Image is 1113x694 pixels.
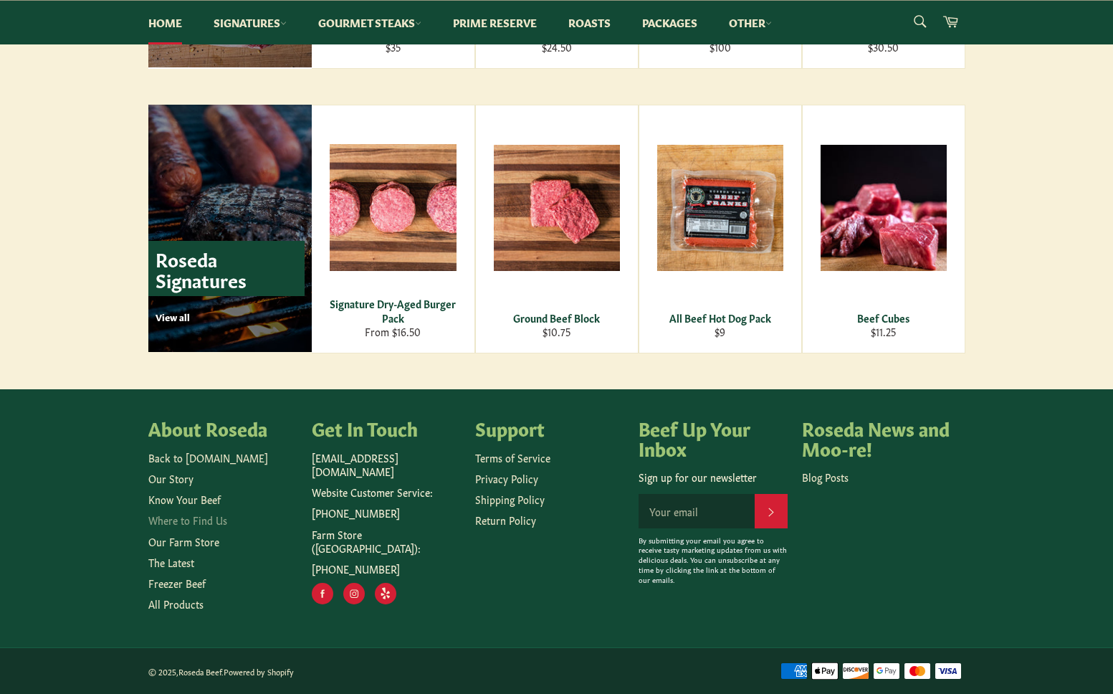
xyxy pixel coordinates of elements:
div: $30.50 [811,40,955,54]
div: All Beef Hot Dog Pack [648,311,792,325]
p: Farm Store ([GEOGRAPHIC_DATA]): [312,528,461,556]
a: Shipping Policy [475,492,545,506]
a: Signature Dry-Aged Burger Pack Signature Dry-Aged Burger Pack From $16.50 [312,105,475,353]
a: Where to Find Us [148,513,227,527]
a: Ground Beef Block Ground Beef Block $10.75 [475,105,639,353]
p: Website Customer Service: [312,485,461,499]
h4: Get In Touch [312,418,461,438]
a: Gourmet Steaks [304,1,436,44]
div: Beef Cubes [811,311,955,325]
a: Signatures [199,1,301,44]
a: Blog Posts [802,470,849,484]
a: Home [134,1,196,44]
a: Return Policy [475,513,536,527]
p: By submitting your email you agree to receive tasty marketing updates from us with delicious deal... [639,536,788,585]
a: Back to [DOMAIN_NAME] [148,450,268,465]
a: Roseda Signatures View all [148,105,312,352]
div: Signature Dry-Aged Burger Pack [320,297,465,325]
p: Sign up for our newsletter [639,470,788,484]
small: © 2025, . [148,666,294,677]
div: $35 [320,40,465,54]
a: Other [715,1,786,44]
div: Ground Beef Block [484,311,629,325]
h4: About Roseda [148,418,297,438]
div: $11.25 [811,325,955,338]
p: Roseda Signatures [148,241,305,296]
h4: Roseda News and Moo-re! [802,418,951,457]
a: Powered by Shopify [224,666,294,677]
input: Your email [639,494,755,528]
a: Roseda Beef [178,666,221,677]
a: All Beef Hot Dog Pack All Beef Hot Dog Pack $9 [639,105,802,353]
a: Terms of Service [475,450,550,465]
div: $24.50 [484,40,629,54]
a: Privacy Policy [475,471,538,485]
h4: Beef Up Your Inbox [639,418,788,457]
a: Beef Cubes Beef Cubes $11.25 [802,105,965,353]
a: Freezer Beef [148,576,206,590]
a: Our Farm Store [148,534,219,548]
h4: Support [475,418,624,438]
p: [PHONE_NUMBER] [312,506,461,520]
a: Know Your Beef [148,492,221,506]
a: The Latest [148,555,194,569]
a: Prime Reserve [439,1,551,44]
div: $10.75 [484,325,629,338]
img: All Beef Hot Dog Pack [657,145,783,271]
a: Packages [628,1,712,44]
div: $9 [648,325,792,338]
p: View all [156,310,305,323]
a: Roasts [554,1,625,44]
a: All Products [148,596,204,611]
div: $100 [648,40,792,54]
img: Beef Cubes [821,145,947,271]
img: Ground Beef Block [494,145,620,271]
div: From $16.50 [320,325,465,338]
img: Signature Dry-Aged Burger Pack [330,144,457,271]
p: [EMAIL_ADDRESS][DOMAIN_NAME] [312,451,461,479]
a: Our Story [148,471,194,485]
p: [PHONE_NUMBER] [312,562,461,576]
